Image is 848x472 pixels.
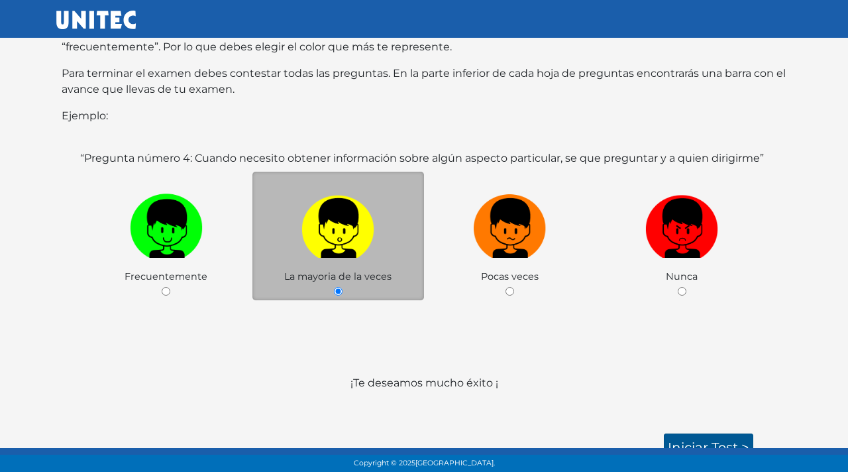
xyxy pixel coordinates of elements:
[474,189,547,259] img: n1.png
[645,189,718,259] img: r1.png
[62,108,786,124] p: Ejemplo:
[415,459,495,467] span: [GEOGRAPHIC_DATA].
[62,375,786,423] p: ¡Te deseamos mucho éxito ¡
[664,434,753,461] a: Iniciar test >
[80,150,764,166] label: “Pregunta número 4: Cuando necesito obtener información sobre algún aspecto particular, se que pr...
[125,270,207,282] span: Frecuentemente
[666,270,698,282] span: Nunca
[284,270,392,282] span: La mayoria de la veces
[56,11,136,29] img: UNITEC
[301,189,374,259] img: a1.png
[62,66,786,97] p: Para terminar el examen debes contestar todas las preguntas. En la parte inferior de cada hoja de...
[481,270,539,282] span: Pocas veces
[130,189,203,259] img: v1.png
